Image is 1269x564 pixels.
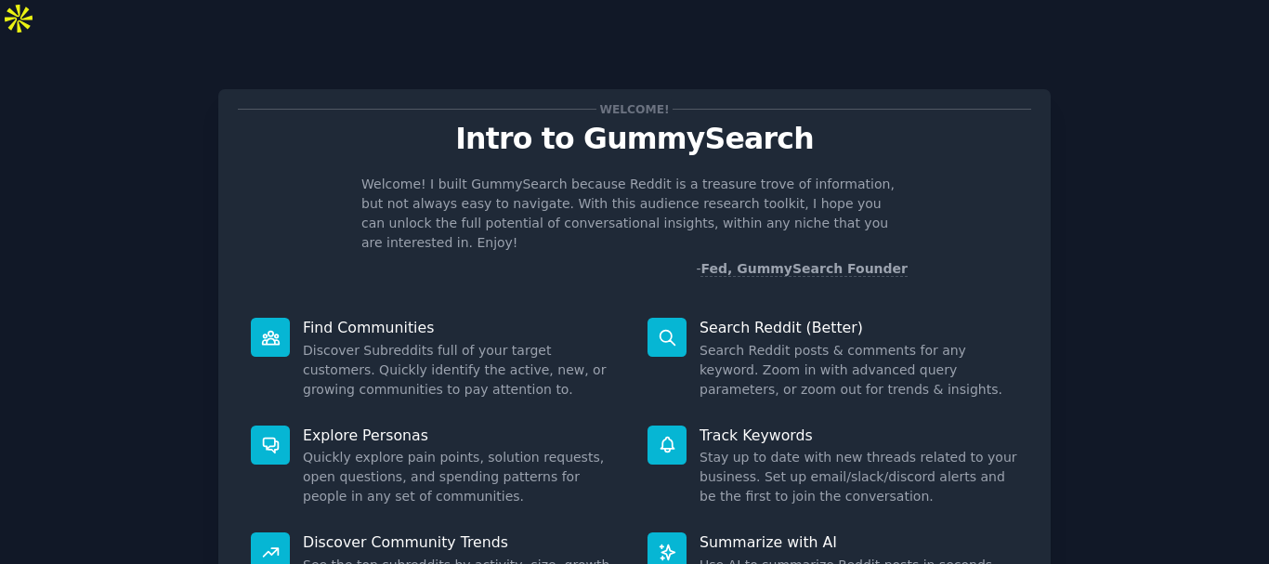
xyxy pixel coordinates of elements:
dd: Discover Subreddits full of your target customers. Quickly identify the active, new, or growing c... [303,341,621,400]
span: Welcome! [596,99,673,119]
div: - [696,259,908,279]
p: Search Reddit (Better) [700,318,1018,337]
dd: Quickly explore pain points, solution requests, open questions, and spending patterns for people ... [303,448,621,506]
p: Find Communities [303,318,621,337]
p: Explore Personas [303,426,621,445]
dd: Search Reddit posts & comments for any keyword. Zoom in with advanced query parameters, or zoom o... [700,341,1018,400]
p: Summarize with AI [700,532,1018,552]
a: Fed, GummySearch Founder [700,261,908,277]
p: Intro to GummySearch [238,123,1031,155]
p: Welcome! I built GummySearch because Reddit is a treasure trove of information, but not always ea... [361,175,908,253]
dd: Stay up to date with new threads related to your business. Set up email/slack/discord alerts and ... [700,448,1018,506]
p: Track Keywords [700,426,1018,445]
p: Discover Community Trends [303,532,621,552]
